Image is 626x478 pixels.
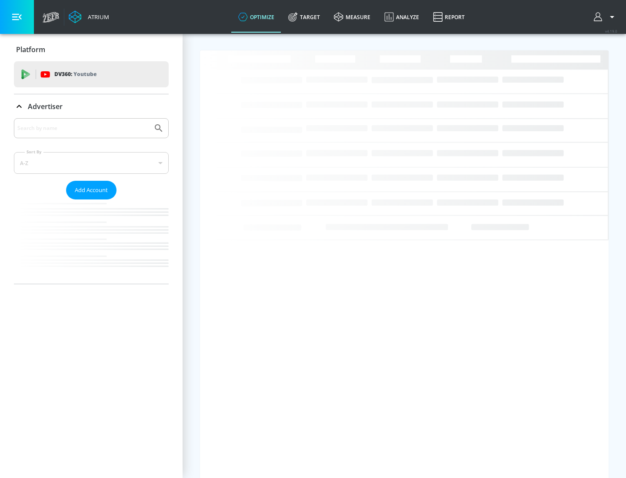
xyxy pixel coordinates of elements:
span: Add Account [75,185,108,195]
button: Add Account [66,181,117,199]
a: Report [426,1,472,33]
nav: list of Advertiser [14,199,169,284]
p: Advertiser [28,102,63,111]
p: Youtube [73,70,97,79]
p: Platform [16,45,45,54]
a: measure [327,1,377,33]
a: Target [281,1,327,33]
a: optimize [231,1,281,33]
a: Analyze [377,1,426,33]
div: DV360: Youtube [14,61,169,87]
label: Sort By [25,149,43,155]
div: A-Z [14,152,169,174]
span: v 4.19.0 [605,29,617,33]
div: Platform [14,37,169,62]
div: Advertiser [14,94,169,119]
div: Atrium [84,13,109,21]
a: Atrium [69,10,109,23]
input: Search by name [17,123,149,134]
div: Advertiser [14,118,169,284]
p: DV360: [54,70,97,79]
